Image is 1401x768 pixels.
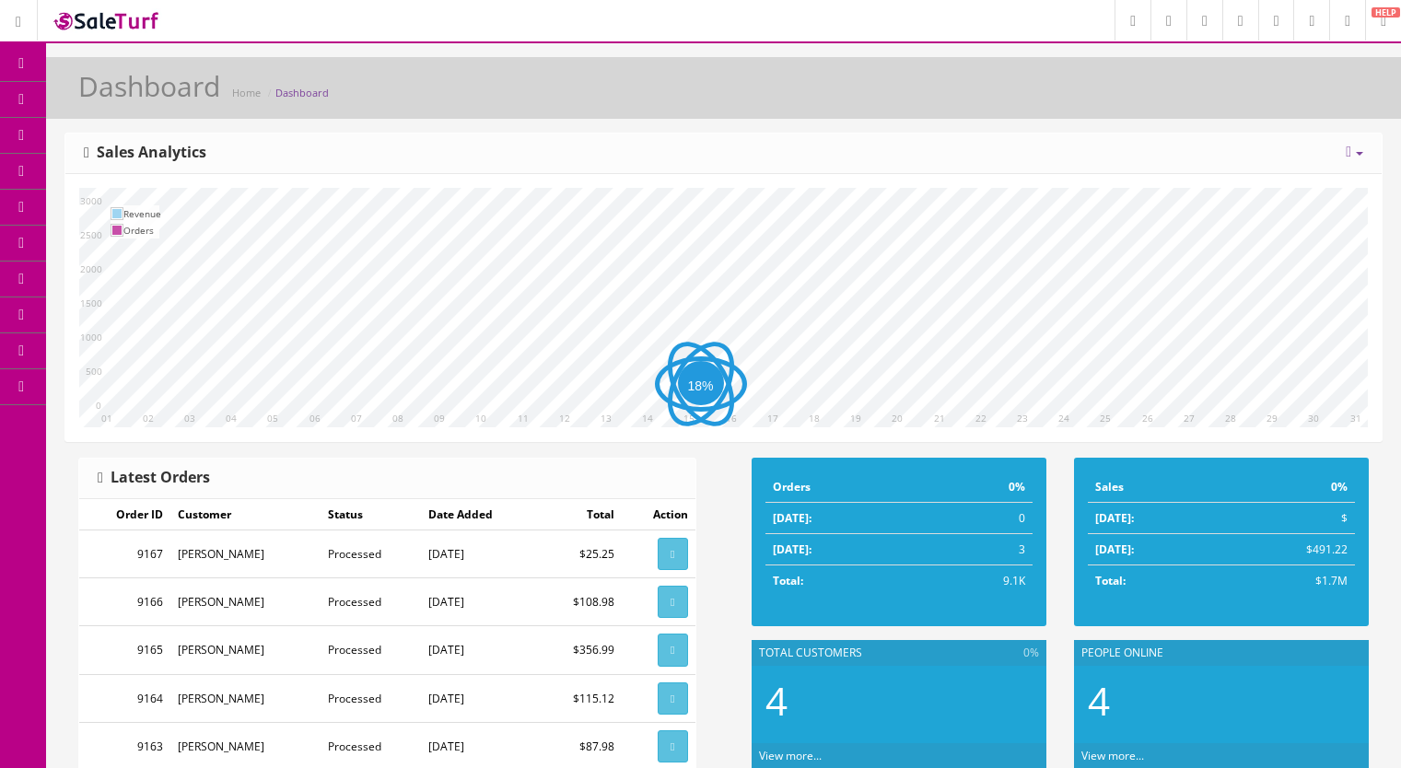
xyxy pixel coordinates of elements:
td: $25.25 [538,530,621,578]
strong: Total: [773,573,803,588]
h3: Sales Analytics [84,145,206,161]
td: 0 [923,503,1032,534]
td: [DATE] [421,626,538,674]
td: Processed [321,674,421,722]
strong: [DATE]: [773,510,811,526]
td: Processed [321,626,421,674]
a: View [658,586,687,618]
a: View [658,730,687,762]
a: View more... [759,748,822,763]
td: Revenue [123,205,161,222]
a: View [658,682,687,715]
td: $108.98 [538,578,621,626]
td: 9.1K [923,565,1032,597]
td: 9164 [79,674,170,722]
td: $1.7M [1218,565,1355,597]
a: Dashboard [275,86,329,99]
td: $356.99 [538,626,621,674]
td: 0% [1218,471,1355,503]
span: HELP [1372,7,1400,17]
strong: [DATE]: [773,541,811,557]
strong: Total: [1095,573,1126,588]
td: [DATE] [421,578,538,626]
td: 0% [923,471,1032,503]
td: 9165 [79,626,170,674]
td: 9167 [79,530,170,578]
a: Home [232,86,261,99]
h3: Latest Orders [98,470,210,486]
td: [PERSON_NAME] [170,674,321,722]
td: $ [1218,503,1355,534]
td: 3 [923,534,1032,565]
td: $115.12 [538,674,621,722]
h1: Dashboard [78,71,220,101]
td: Processed [321,530,421,578]
h2: 4 [1088,680,1355,722]
td: [DATE] [421,530,538,578]
td: Status [321,499,421,530]
h2: 4 [765,680,1033,722]
strong: [DATE]: [1095,510,1134,526]
td: [PERSON_NAME] [170,530,321,578]
td: Order ID [79,499,170,530]
strong: [DATE]: [1095,541,1134,557]
span: 0% [1023,645,1039,661]
td: Date Added [421,499,538,530]
td: [PERSON_NAME] [170,578,321,626]
td: 9166 [79,578,170,626]
td: [DATE] [421,674,538,722]
div: Total Customers [752,640,1046,666]
td: Action [622,499,695,530]
a: View [658,634,687,666]
td: Total [538,499,621,530]
div: People Online [1074,640,1369,666]
img: SaleTurf [52,8,162,33]
a: View [658,538,687,570]
td: $491.22 [1218,534,1355,565]
a: View more... [1081,748,1144,763]
td: Processed [321,578,421,626]
td: Sales [1088,471,1218,503]
td: Orders [765,471,924,503]
td: Orders [123,222,161,239]
td: Customer [170,499,321,530]
td: [PERSON_NAME] [170,626,321,674]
